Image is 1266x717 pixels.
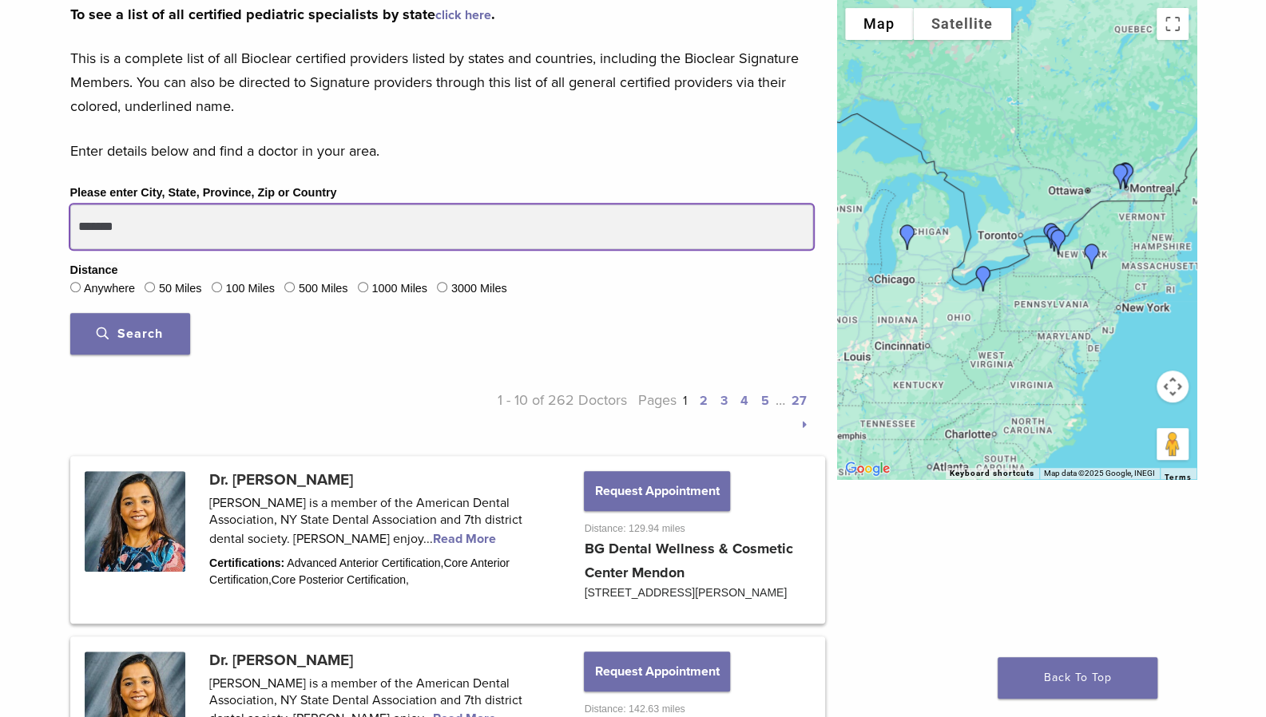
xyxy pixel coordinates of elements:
[792,393,807,409] a: 27
[70,6,495,23] strong: To see a list of all certified pediatric specialists by state .
[888,218,927,256] div: Dr. Urszula Firlik
[299,280,348,298] label: 500 Miles
[70,139,813,163] p: Enter details below and find a doctor in your area.
[1035,220,1074,258] div: Dr. Bhumija Gupta
[776,391,785,409] span: …
[1044,469,1155,477] span: Map data ©2025 Google, INEGI
[913,8,1011,40] button: Show satellite imagery
[845,8,913,40] button: Show street map
[225,280,275,298] label: 100 Miles
[70,262,118,279] legend: Distance
[442,388,628,436] p: 1 - 10 of 262 Doctors
[97,326,163,342] span: Search
[627,388,813,436] p: Pages
[451,280,507,298] label: 3000 Miles
[371,280,427,298] label: 1000 Miles
[584,652,729,691] button: Request Appointment
[70,313,190,355] button: Search
[720,393,728,409] a: 3
[70,184,337,202] label: Please enter City, State, Province, Zip or Country
[998,657,1157,699] a: Back To Top
[841,458,894,479] a: Open this area in Google Maps (opens a new window)
[683,393,687,409] a: 1
[1157,370,1189,402] button: Map camera controls
[1107,156,1145,195] div: Dr. Taras Konanec
[1157,428,1189,460] button: Drag Pegman onto the map to open Street View
[1106,156,1145,195] div: Dr. Connie Tse-Wallerstein
[700,393,708,409] a: 2
[70,46,813,118] p: This is a complete list of all Bioclear certified providers listed by states and countries, inclu...
[841,458,894,479] img: Google
[740,393,748,409] a: 4
[1157,8,1189,40] button: Toggle fullscreen view
[964,259,1002,298] div: Dr. Laura Walsh
[584,471,729,511] button: Request Appointment
[1165,473,1192,482] a: Terms (opens in new tab)
[159,280,202,298] label: 50 Miles
[84,280,135,298] label: Anywhere
[950,468,1034,479] button: Keyboard shortcuts
[1032,216,1070,255] div: Dr. Bhumija Gupta
[1106,156,1145,194] div: Dr. Katy Yacovitch
[1101,157,1140,196] div: Dr. Nicolas Cohen
[1039,223,1077,261] div: Dr. Svetlana Yurovskiy
[761,393,769,409] a: 5
[1073,237,1111,275] div: Dr. Michelle Gifford
[435,7,491,23] a: click here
